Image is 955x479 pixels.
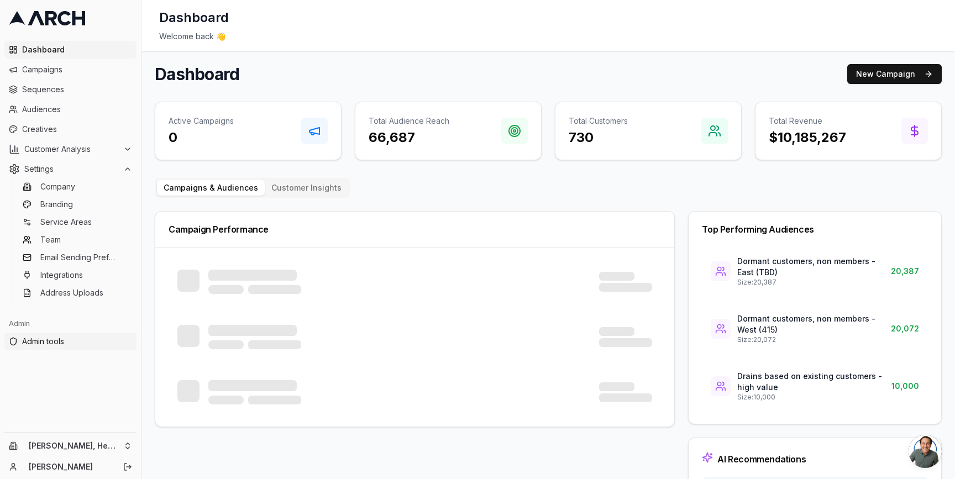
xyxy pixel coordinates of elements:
[169,225,661,234] div: Campaign Performance
[40,287,103,298] span: Address Uploads
[40,217,92,228] span: Service Areas
[737,278,891,287] p: Size: 20,387
[891,266,919,277] span: 20,387
[159,9,229,27] h1: Dashboard
[40,270,83,281] span: Integrations
[40,181,75,192] span: Company
[4,437,137,455] button: [PERSON_NAME], Heating, Cooling and Drains
[169,115,234,127] p: Active Campaigns
[18,179,123,194] a: Company
[909,435,942,468] a: Open chat
[4,140,137,158] button: Customer Analysis
[4,81,137,98] a: Sequences
[18,214,123,230] a: Service Areas
[369,115,449,127] p: Total Audience Reach
[22,64,132,75] span: Campaigns
[891,323,919,334] span: 20,072
[24,164,119,175] span: Settings
[22,84,132,95] span: Sequences
[155,64,239,84] h1: Dashboard
[4,101,137,118] a: Audiences
[40,234,61,245] span: Team
[769,115,846,127] p: Total Revenue
[737,371,891,393] p: Drains based on existing customers - high value
[18,267,123,283] a: Integrations
[717,455,806,464] div: AI Recommendations
[18,285,123,301] a: Address Uploads
[737,335,891,344] p: Size: 20,072
[29,441,119,451] span: [PERSON_NAME], Heating, Cooling and Drains
[847,64,942,84] button: New Campaign
[891,381,919,392] span: 10,000
[18,197,123,212] a: Branding
[737,256,891,278] p: Dormant customers, non members - East (TBD)
[22,124,132,135] span: Creatives
[22,104,132,115] span: Audiences
[24,144,119,155] span: Customer Analysis
[769,129,846,146] h3: $10,185,267
[369,129,449,146] h3: 66,687
[4,120,137,138] a: Creatives
[169,129,234,146] h3: 0
[4,160,137,178] button: Settings
[4,333,137,350] a: Admin tools
[737,393,891,402] p: Size: 10,000
[22,336,132,347] span: Admin tools
[120,459,135,475] button: Log out
[702,225,928,234] div: Top Performing Audiences
[159,31,937,42] div: Welcome back 👋
[18,250,123,265] a: Email Sending Preferences
[157,180,265,196] button: Campaigns & Audiences
[737,313,891,335] p: Dormant customers, non members - West (415)
[40,252,119,263] span: Email Sending Preferences
[4,41,137,59] a: Dashboard
[4,315,137,333] div: Admin
[40,199,73,210] span: Branding
[569,129,628,146] h3: 730
[569,115,628,127] p: Total Customers
[29,461,111,472] a: [PERSON_NAME]
[4,61,137,78] a: Campaigns
[18,232,123,248] a: Team
[22,44,132,55] span: Dashboard
[265,180,348,196] button: Customer Insights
